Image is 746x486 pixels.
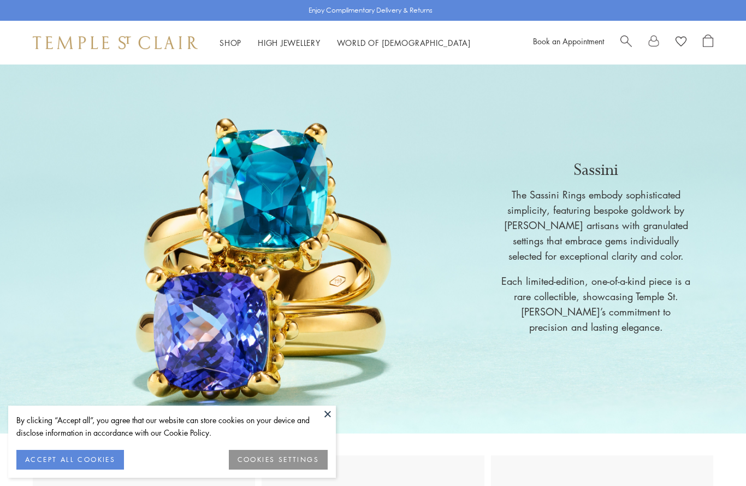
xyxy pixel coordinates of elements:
img: Temple St. Clair [33,36,198,49]
a: World of [DEMOGRAPHIC_DATA]World of [DEMOGRAPHIC_DATA] [337,37,471,48]
div: By clicking “Accept all”, you agree that our website can store cookies on your device and disclos... [16,414,328,439]
p: The Sassini Rings embody sophisticated simplicity, featuring bespoke goldwork by [PERSON_NAME] ar... [500,187,691,264]
a: Book an Appointment [533,36,604,46]
a: Open Shopping Bag [703,34,713,51]
nav: Main navigation [220,36,471,50]
iframe: Gorgias live chat messenger [691,435,735,475]
button: COOKIES SETTINGS [229,450,328,470]
a: High JewelleryHigh Jewellery [258,37,321,48]
p: Each limited-edition, one-of-a-kind piece is a rare collectible, showcasing Temple St. [PERSON_NA... [500,273,691,335]
p: Sassini [500,159,691,181]
p: Enjoy Complimentary Delivery & Returns [309,5,433,16]
button: ACCEPT ALL COOKIES [16,450,124,470]
a: Search [620,34,632,51]
a: ShopShop [220,37,241,48]
a: View Wishlist [676,34,686,51]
